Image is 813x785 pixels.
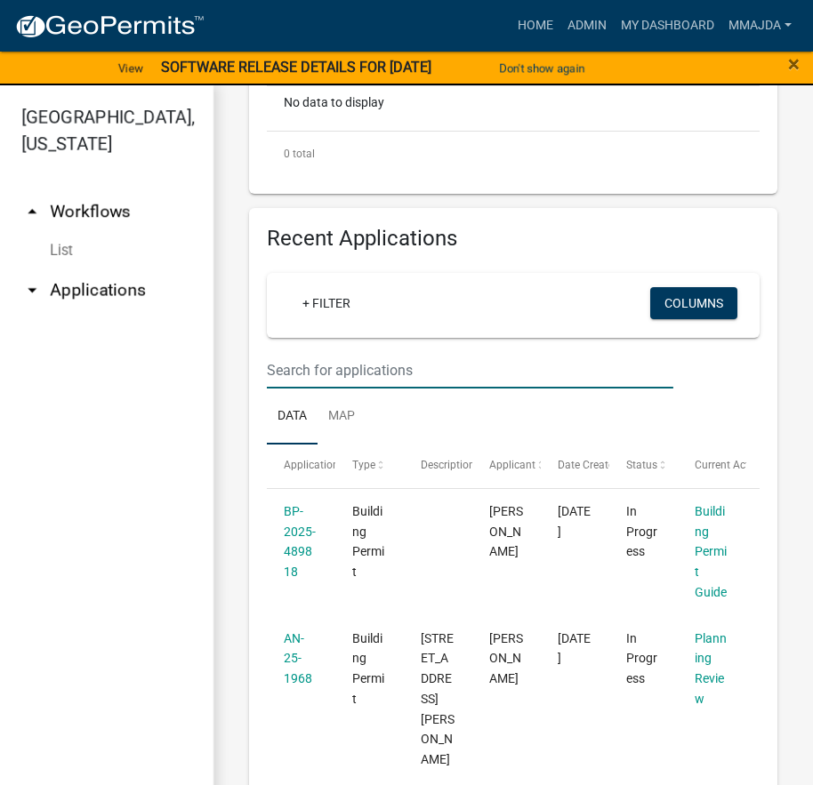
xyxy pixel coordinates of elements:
[421,631,455,767] span: 552 Hayes Leonard RdValparaiso
[788,52,800,76] span: ×
[650,287,737,319] button: Columns
[352,504,384,579] span: Building Permit
[626,504,657,559] span: In Progress
[267,226,760,252] h4: Recent Applications
[21,279,43,300] i: arrow_drop_down
[489,631,523,686] span: Tami Evans
[489,459,535,471] span: Applicant
[626,631,657,686] span: In Progress
[614,9,721,43] a: My Dashboard
[267,445,335,487] datatable-header-cell: Application Number
[695,504,727,599] a: Building Permit Guide
[284,459,381,471] span: Application Number
[560,9,614,43] a: Admin
[678,445,746,487] datatable-header-cell: Current Activity
[161,59,431,76] strong: SOFTWARE RELEASE DETAILS FOR [DATE]
[489,504,523,559] span: Tami Evans
[472,445,541,487] datatable-header-cell: Applicant
[626,459,657,471] span: Status
[284,631,312,686] a: AN-25-1968
[609,445,678,487] datatable-header-cell: Status
[541,445,609,487] datatable-header-cell: Date Created
[267,352,673,388] input: Search for applications
[21,201,43,222] i: arrow_drop_up
[558,504,591,539] span: 10/08/2025
[288,287,365,319] a: + Filter
[318,388,366,445] a: Map
[284,504,316,579] a: BP-2025-489818
[788,53,800,75] button: Close
[558,631,591,666] span: 10/08/2025
[404,445,472,487] datatable-header-cell: Description
[721,9,799,43] a: mmajda
[267,388,318,445] a: Data
[267,86,760,131] div: No data to display
[695,459,769,471] span: Current Activity
[695,631,727,706] a: Planning Review
[492,53,592,83] button: Don't show again
[352,459,375,471] span: Type
[558,459,620,471] span: Date Created
[335,445,404,487] datatable-header-cell: Type
[511,9,560,43] a: Home
[352,631,384,706] span: Building Permit
[111,53,150,83] a: View
[421,459,475,471] span: Description
[267,132,760,176] div: 0 total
